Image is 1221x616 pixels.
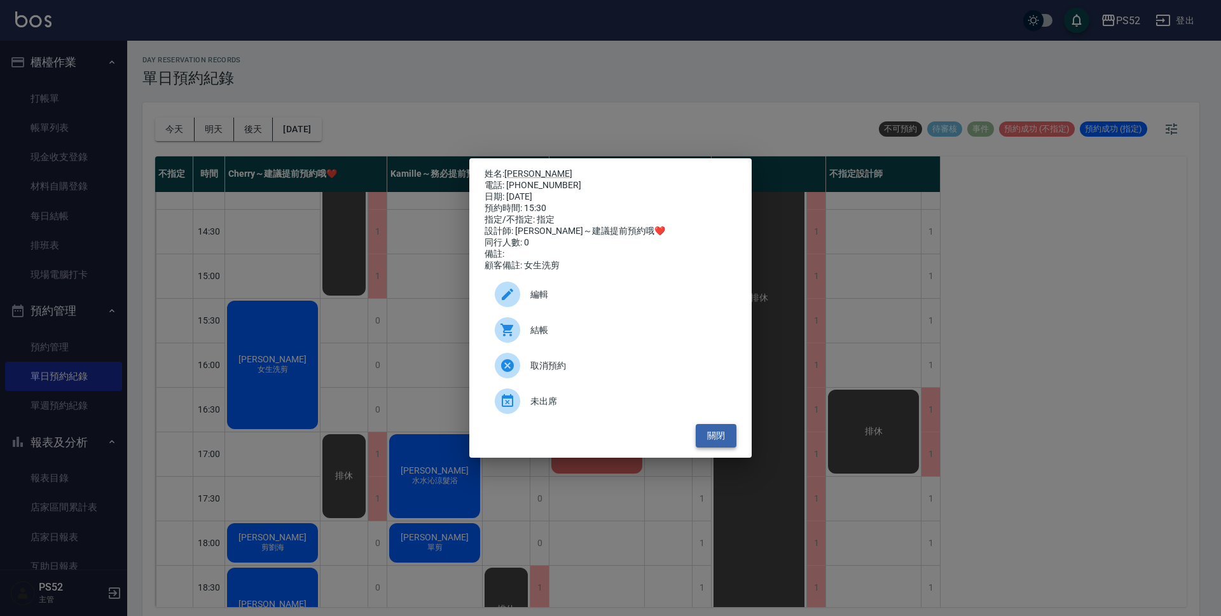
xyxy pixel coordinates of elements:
div: 備註: [485,249,736,260]
div: 未出席 [485,383,736,419]
div: 編輯 [485,277,736,312]
div: 同行人數: 0 [485,237,736,249]
div: 日期: [DATE] [485,191,736,203]
div: 顧客備註: 女生洗剪 [485,260,736,271]
div: 設計師: [PERSON_NAME]～建議提前預約哦❤️ [485,226,736,237]
a: [PERSON_NAME] [504,168,572,179]
p: 姓名: [485,168,736,180]
div: 指定/不指定: 指定 [485,214,736,226]
a: 結帳 [485,312,736,348]
span: 編輯 [530,288,726,301]
button: 關閉 [696,424,736,448]
span: 未出席 [530,395,726,408]
div: 電話: [PHONE_NUMBER] [485,180,736,191]
div: 預約時間: 15:30 [485,203,736,214]
span: 結帳 [530,324,726,337]
div: 取消預約 [485,348,736,383]
span: 取消預約 [530,359,726,373]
